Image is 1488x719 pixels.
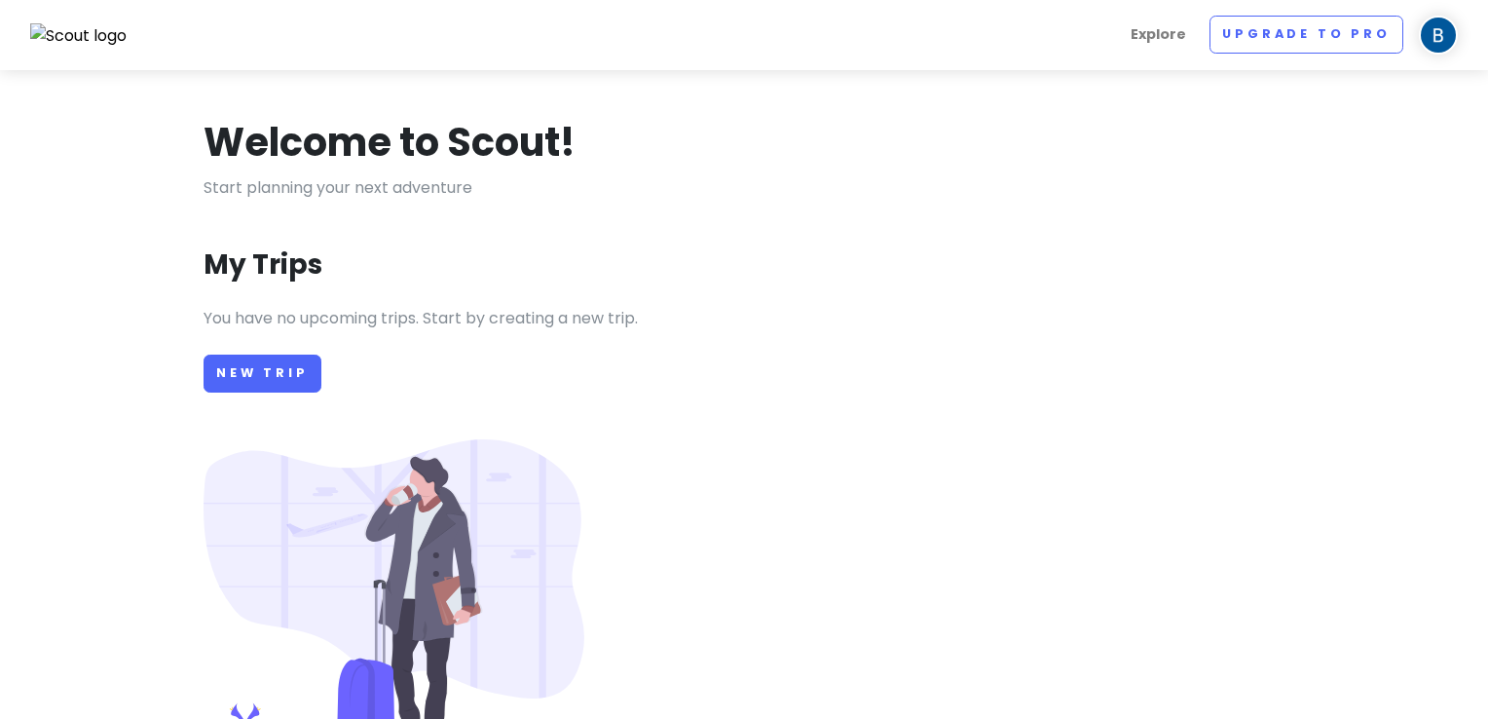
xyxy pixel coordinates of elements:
p: Start planning your next adventure [204,175,1284,201]
a: Explore [1123,16,1194,54]
h3: My Trips [204,247,322,283]
img: User profile [1419,16,1458,55]
a: Upgrade to Pro [1209,16,1403,54]
a: New Trip [204,355,321,393]
p: You have no upcoming trips. Start by creating a new trip. [204,306,1284,331]
h1: Welcome to Scout! [204,117,576,168]
img: Scout logo [30,23,128,49]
